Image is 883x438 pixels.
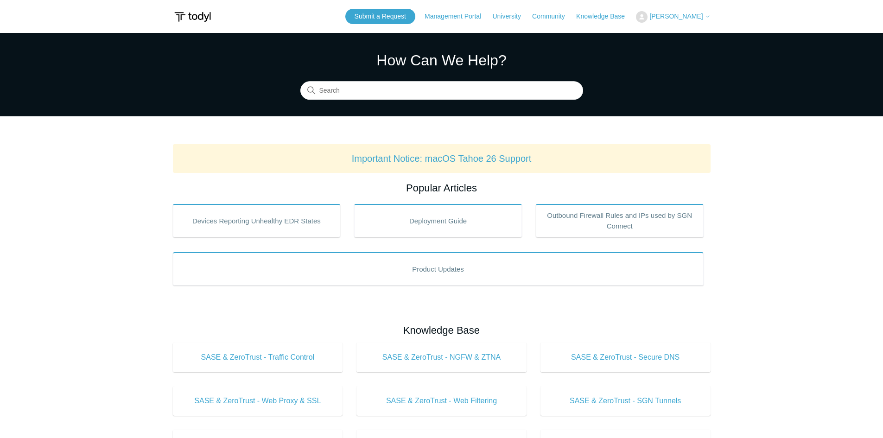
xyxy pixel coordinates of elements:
h1: How Can We Help? [300,49,583,71]
span: SASE & ZeroTrust - NGFW & ZTNA [370,352,513,363]
a: SASE & ZeroTrust - Traffic Control [173,343,343,372]
a: SASE & ZeroTrust - Web Proxy & SSL [173,386,343,416]
a: Product Updates [173,252,704,286]
a: Management Portal [425,12,490,21]
a: Knowledge Base [576,12,634,21]
span: SASE & ZeroTrust - Secure DNS [554,352,697,363]
span: SASE & ZeroTrust - SGN Tunnels [554,395,697,406]
a: Important Notice: macOS Tahoe 26 Support [352,153,532,164]
a: SASE & ZeroTrust - NGFW & ZTNA [356,343,527,372]
a: Outbound Firewall Rules and IPs used by SGN Connect [536,204,704,237]
button: [PERSON_NAME] [636,11,710,23]
a: SASE & ZeroTrust - Secure DNS [540,343,711,372]
span: [PERSON_NAME] [649,13,703,20]
img: Todyl Support Center Help Center home page [173,8,212,25]
span: SASE & ZeroTrust - Traffic Control [187,352,329,363]
a: University [492,12,530,21]
a: SASE & ZeroTrust - SGN Tunnels [540,386,711,416]
a: Submit a Request [345,9,415,24]
span: SASE & ZeroTrust - Web Proxy & SSL [187,395,329,406]
input: Search [300,82,583,100]
h2: Popular Articles [173,180,711,196]
a: Deployment Guide [354,204,522,237]
h2: Knowledge Base [173,323,711,338]
a: SASE & ZeroTrust - Web Filtering [356,386,527,416]
a: Devices Reporting Unhealthy EDR States [173,204,341,237]
a: Community [532,12,574,21]
span: SASE & ZeroTrust - Web Filtering [370,395,513,406]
